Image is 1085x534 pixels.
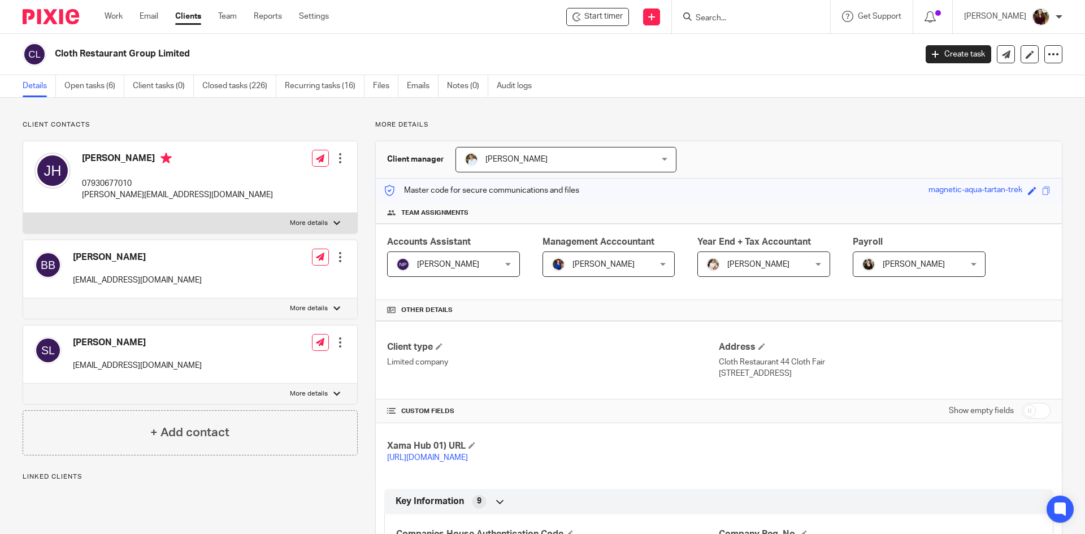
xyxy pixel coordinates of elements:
span: Year End + Tax Accountant [697,237,811,246]
img: svg%3E [34,337,62,364]
a: Create task [926,45,991,63]
h4: Client type [387,341,719,353]
p: [EMAIL_ADDRESS][DOMAIN_NAME] [73,360,202,371]
span: Accounts Assistant [387,237,471,246]
a: Notes (0) [447,75,488,97]
img: svg%3E [34,251,62,279]
span: Payroll [853,237,883,246]
a: Reports [254,11,282,22]
a: Files [373,75,398,97]
h4: CUSTOM FIELDS [387,407,719,416]
h4: Xama Hub 01) URL [387,440,719,452]
img: svg%3E [34,153,71,189]
i: Primary [160,153,172,164]
img: sarah-royle.jpg [465,153,478,166]
img: Pixie [23,9,79,24]
h4: [PERSON_NAME] [73,251,202,263]
img: MaxAcc_Sep21_ElliDeanPhoto_030.jpg [1032,8,1050,26]
span: [PERSON_NAME] [883,261,945,268]
p: More details [290,219,328,228]
span: [PERSON_NAME] [572,261,635,268]
h4: Address [719,341,1051,353]
span: 9 [477,496,481,507]
span: Team assignments [401,209,468,218]
a: Details [23,75,56,97]
span: Other details [401,306,453,315]
p: [EMAIL_ADDRESS][DOMAIN_NAME] [73,275,202,286]
div: Cloth Restaurant Group Limited [566,8,629,26]
p: Linked clients [23,472,358,481]
a: Settings [299,11,329,22]
p: Limited company [387,357,719,368]
h4: + Add contact [150,424,229,441]
h2: Cloth Restaurant Group Limited [55,48,738,60]
span: [PERSON_NAME] [727,261,789,268]
span: Start timer [584,11,623,23]
a: Open tasks (6) [64,75,124,97]
p: [STREET_ADDRESS] [719,368,1051,379]
p: More details [290,304,328,313]
span: [PERSON_NAME] [417,261,479,268]
a: Team [218,11,237,22]
p: Cloth Restaurant 44 Cloth Fair [719,357,1051,368]
img: Kayleigh%20Henson.jpeg [706,258,720,271]
label: Show empty fields [949,405,1014,416]
span: Key Information [396,496,464,507]
img: svg%3E [23,42,46,66]
img: Nicole.jpeg [552,258,565,271]
p: More details [375,120,1062,129]
span: [PERSON_NAME] [485,155,548,163]
a: Emails [407,75,439,97]
h4: [PERSON_NAME] [82,153,273,167]
p: Client contacts [23,120,358,129]
span: Get Support [858,12,901,20]
img: svg%3E [396,258,410,271]
p: [PERSON_NAME][EMAIL_ADDRESS][DOMAIN_NAME] [82,189,273,201]
a: Email [140,11,158,22]
a: Work [105,11,123,22]
a: Audit logs [497,75,540,97]
span: Management Acccountant [542,237,654,246]
h4: [PERSON_NAME] [73,337,202,349]
a: Recurring tasks (16) [285,75,364,97]
p: 07930677010 [82,178,273,189]
input: Search [695,14,796,24]
div: magnetic-aqua-tartan-trek [928,184,1022,197]
p: Master code for secure communications and files [384,185,579,196]
h3: Client manager [387,154,444,165]
p: [PERSON_NAME] [964,11,1026,22]
p: More details [290,389,328,398]
a: Client tasks (0) [133,75,194,97]
a: Closed tasks (226) [202,75,276,97]
img: Helen%20Campbell.jpeg [862,258,875,271]
a: [URL][DOMAIN_NAME] [387,454,468,462]
a: Clients [175,11,201,22]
